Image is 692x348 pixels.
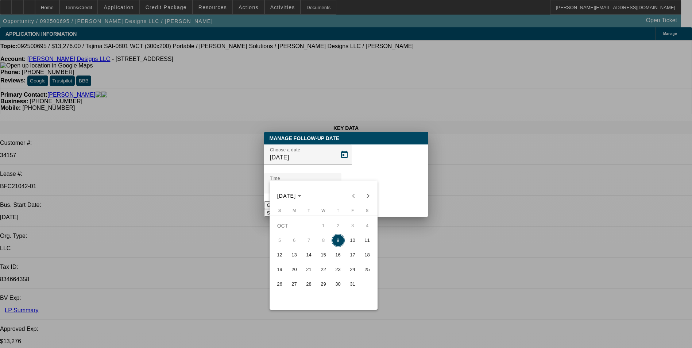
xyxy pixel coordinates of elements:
[317,263,330,276] span: 22
[272,248,287,262] button: October 12, 2025
[331,233,345,248] button: October 9, 2025
[332,219,345,232] span: 2
[332,263,345,276] span: 23
[331,277,345,291] button: October 30, 2025
[317,234,330,247] span: 8
[287,277,302,291] button: October 27, 2025
[273,263,286,276] span: 19
[331,248,345,262] button: October 16, 2025
[321,208,325,213] span: W
[316,233,331,248] button: October 8, 2025
[360,262,375,277] button: October 25, 2025
[316,219,331,233] button: October 1, 2025
[360,233,375,248] button: October 11, 2025
[345,233,360,248] button: October 10, 2025
[288,263,301,276] span: 20
[272,233,287,248] button: October 5, 2025
[360,248,375,262] button: October 18, 2025
[361,219,374,232] span: 4
[272,219,316,233] td: OCT
[272,262,287,277] button: October 19, 2025
[302,262,316,277] button: October 21, 2025
[345,262,360,277] button: October 24, 2025
[302,233,316,248] button: October 7, 2025
[273,234,286,247] span: 5
[302,277,316,291] button: October 28, 2025
[360,219,375,233] button: October 4, 2025
[316,262,331,277] button: October 22, 2025
[302,263,316,276] span: 21
[287,233,302,248] button: October 6, 2025
[337,208,339,213] span: T
[302,248,316,262] span: 14
[331,262,345,277] button: October 23, 2025
[288,278,301,291] span: 27
[288,248,301,262] span: 13
[302,234,316,247] span: 7
[351,208,354,213] span: F
[361,248,374,262] span: 18
[345,219,360,233] button: October 3, 2025
[346,234,359,247] span: 10
[278,208,281,213] span: S
[317,219,330,232] span: 1
[316,277,331,291] button: October 29, 2025
[317,278,330,291] span: 29
[302,278,316,291] span: 28
[346,219,359,232] span: 3
[302,248,316,262] button: October 14, 2025
[366,208,368,213] span: S
[317,248,330,262] span: 15
[273,248,286,262] span: 12
[332,248,345,262] span: 16
[308,208,310,213] span: T
[361,189,375,203] button: Next month
[287,262,302,277] button: October 20, 2025
[273,278,286,291] span: 26
[288,234,301,247] span: 6
[346,278,359,291] span: 31
[272,277,287,291] button: October 26, 2025
[361,234,374,247] span: 11
[345,248,360,262] button: October 17, 2025
[316,248,331,262] button: October 15, 2025
[274,189,305,202] button: Choose month and year
[346,248,359,262] span: 17
[277,193,296,199] span: [DATE]
[361,263,374,276] span: 25
[332,278,345,291] span: 30
[287,248,302,262] button: October 13, 2025
[332,234,345,247] span: 9
[293,208,296,213] span: M
[331,219,345,233] button: October 2, 2025
[346,263,359,276] span: 24
[345,277,360,291] button: October 31, 2025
